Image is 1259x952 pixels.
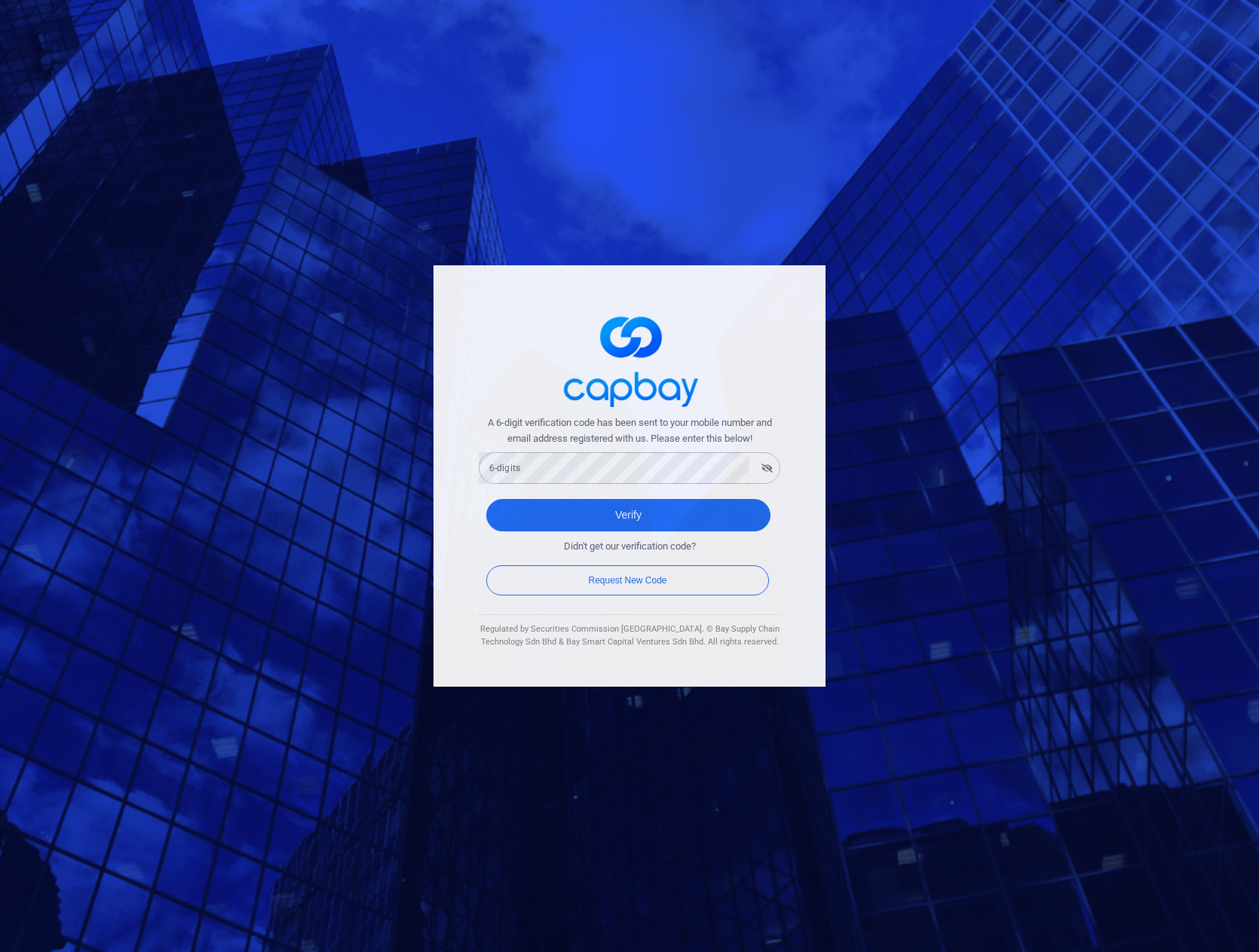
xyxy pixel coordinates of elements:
span: Didn't get our verification code? [564,539,696,555]
span: A 6-digit verification code has been sent to your mobile number and email address registered with... [479,415,780,447]
button: Verify [486,499,770,531]
div: Regulated by Securities Commission [GEOGRAPHIC_DATA]. © Bay Supply Chain Technology Sdn Bhd & Bay... [479,623,780,649]
button: Request New Code [486,565,769,595]
img: logo [554,303,705,415]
